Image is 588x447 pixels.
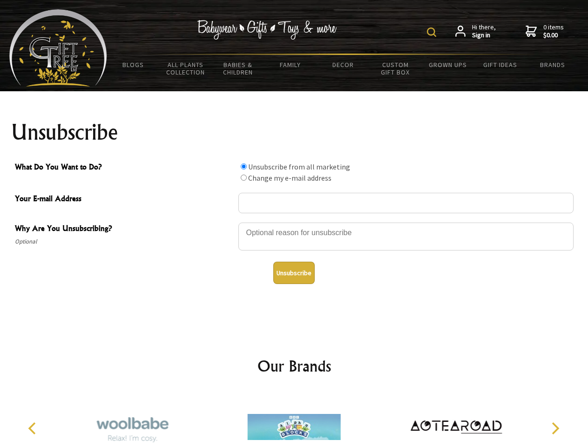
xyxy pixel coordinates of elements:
[11,121,577,143] h1: Unsubscribe
[160,55,212,82] a: All Plants Collection
[15,161,234,175] span: What Do You Want to Do?
[527,55,579,74] a: Brands
[474,55,527,74] a: Gift Ideas
[427,27,436,37] img: product search
[273,262,315,284] button: Unsubscribe
[545,418,565,439] button: Next
[241,175,247,181] input: What Do You Want to Do?
[15,236,234,247] span: Optional
[19,355,570,377] h2: Our Brands
[9,9,107,87] img: Babyware - Gifts - Toys and more...
[241,163,247,169] input: What Do You Want to Do?
[472,31,496,40] strong: Sign in
[472,23,496,40] span: Hi there,
[197,20,337,40] img: Babywear - Gifts - Toys & more
[15,223,234,236] span: Why Are You Unsubscribing?
[455,23,496,40] a: Hi there,Sign in
[317,55,369,74] a: Decor
[369,55,422,82] a: Custom Gift Box
[248,162,350,171] label: Unsubscribe from all marketing
[238,193,574,213] input: Your E-mail Address
[212,55,264,82] a: Babies & Children
[15,193,234,206] span: Your E-mail Address
[543,23,564,40] span: 0 items
[248,173,331,183] label: Change my e-mail address
[421,55,474,74] a: Grown Ups
[238,223,574,251] textarea: Why Are You Unsubscribing?
[107,55,160,74] a: BLOGS
[526,23,564,40] a: 0 items$0.00
[264,55,317,74] a: Family
[23,418,44,439] button: Previous
[543,31,564,40] strong: $0.00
